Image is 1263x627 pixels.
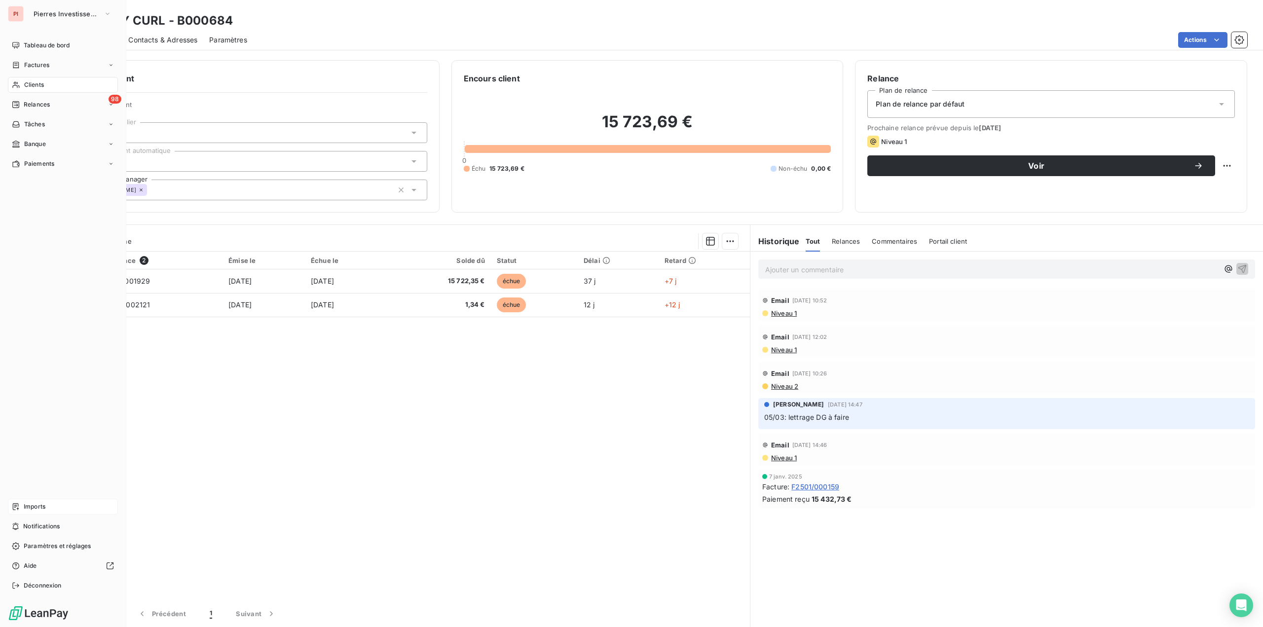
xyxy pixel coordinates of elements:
span: Tableau de bord [24,41,70,50]
div: Délai [584,257,653,264]
span: Facture : [762,481,789,492]
span: [DATE] 10:52 [792,297,827,303]
input: Ajouter une valeur [147,185,155,194]
span: Voir [879,162,1193,170]
span: +7 j [665,277,677,285]
button: Précédent [125,603,198,624]
span: Paramètres et réglages [24,542,91,551]
span: échue [497,297,526,312]
span: Email [771,296,789,304]
a: Aide [8,558,118,574]
span: 15 723,69 € [489,164,524,173]
h6: Encours client [464,73,520,84]
button: Actions [1178,32,1227,48]
span: [DATE] [228,277,252,285]
span: Contacts & Adresses [128,35,197,45]
img: Logo LeanPay [8,605,69,621]
span: +12 j [665,300,680,309]
span: 05/03: lettrage DG à faire [764,413,849,421]
div: Échue le [311,257,382,264]
span: Email [771,333,789,341]
span: Niveau 1 [881,138,907,146]
span: Plan de relance par défaut [876,99,965,109]
span: Échu [472,164,486,173]
span: Banque [24,140,46,148]
span: [DATE] [228,300,252,309]
span: Relances [832,237,860,245]
button: Voir [867,155,1215,176]
span: Niveau 1 [770,309,797,317]
div: Statut [497,257,572,264]
span: Paiements [24,159,54,168]
div: Solde dû [394,257,485,264]
span: Portail client [929,237,967,245]
div: Retard [665,257,744,264]
span: Aide [24,561,37,570]
span: Email [771,441,789,449]
h2: 15 723,69 € [464,112,831,142]
h6: Relance [867,73,1235,84]
span: [DATE] 12:02 [792,334,827,340]
span: Clients [24,80,44,89]
span: 98 [109,95,121,104]
span: 1,34 € [394,300,485,310]
span: Commentaires [872,237,917,245]
button: 1 [198,603,224,624]
span: Imports [24,502,45,511]
span: 2 [140,256,149,265]
span: Tâches [24,120,45,129]
span: Notifications [23,522,60,531]
span: Prochaine relance prévue depuis le [867,124,1235,132]
span: Niveau 2 [770,382,798,390]
span: Niveau 1 [770,346,797,354]
span: 12 j [584,300,595,309]
button: Suivant [224,603,288,624]
span: Factures [24,61,49,70]
span: Niveau 1 [770,454,797,462]
span: [DATE] [979,124,1001,132]
span: [DATE] 14:46 [792,442,827,448]
span: Tout [806,237,820,245]
span: Email [771,369,789,377]
h6: Historique [750,235,800,247]
span: 1 [210,609,212,619]
span: 0 [462,156,466,164]
h3: HAPPY CURL - B000684 [87,12,233,30]
h6: Informations client [60,73,427,84]
span: 7 janv. 2025 [769,474,802,479]
div: Open Intercom Messenger [1229,593,1253,617]
div: Référence [102,256,217,265]
span: échue [497,274,526,289]
span: Relances [24,100,50,109]
span: Non-échu [779,164,807,173]
span: F2501/000159 [791,481,839,492]
span: [PERSON_NAME] [773,400,824,409]
span: Pierres Investissement [34,10,100,18]
span: 15 432,73 € [812,494,852,504]
span: 37 j [584,277,596,285]
span: Propriétés Client [79,101,427,114]
span: [DATE] [311,300,334,309]
span: [DATE] 14:47 [828,402,862,407]
span: 0,00 € [811,164,831,173]
span: [DATE] 10:26 [792,370,827,376]
div: Émise le [228,257,299,264]
span: Paiement reçu [762,494,810,504]
span: Paramètres [209,35,247,45]
span: 15 722,35 € [394,276,485,286]
span: Déconnexion [24,581,62,590]
span: [DATE] [311,277,334,285]
div: PI [8,6,24,22]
